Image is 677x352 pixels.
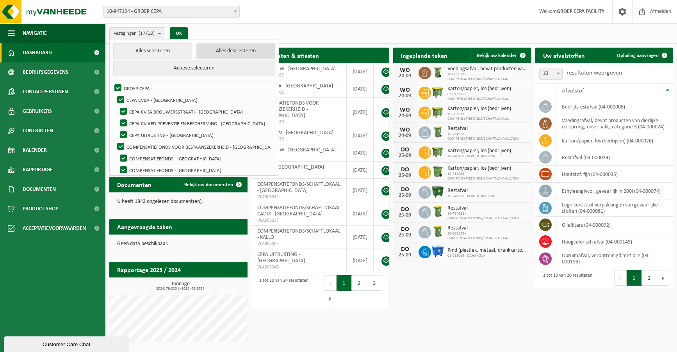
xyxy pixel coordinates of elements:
h2: Ingeplande taken [393,48,455,63]
td: [DATE] [347,226,374,249]
div: DO [397,226,413,233]
span: 10-764928 - COMPENSATIEFONDS/SCHAFTLOKAAL CADIX [447,132,527,141]
span: Restafval [447,205,527,212]
p: U heeft 1842 ongelezen document(en). [117,199,240,204]
div: WO [397,127,413,133]
iframe: chat widget [4,335,130,352]
span: 10-847194 - GROEP CEPA [103,6,239,17]
h2: Documenten [109,177,159,192]
span: 10-764928 - COMPENSATIEFONDS/SCHAFTLOKAAL CADIX [447,212,527,221]
button: Previous [324,275,337,291]
td: [DATE] [347,80,374,98]
div: 25-09 [397,193,413,198]
span: 10-740968 - CEPA UITRUSTING [447,194,495,199]
span: SIWHA VZW - [GEOGRAPHIC_DATA] [257,147,336,153]
span: Product Shop [23,199,58,219]
span: SIWHA - [GEOGRAPHIC_DATA] [257,164,324,170]
td: [DATE] [347,127,374,144]
div: DO [397,147,413,153]
span: Karton/papier, los (bedrijven) [447,148,511,154]
button: Alles deselecteren [196,43,275,59]
button: OK [170,27,188,40]
td: [DATE] [347,63,374,80]
span: 02-013176 - COMPENSATIEFONDS/SCHAFTLOKAAL [447,92,527,101]
td: [DATE] [347,162,374,179]
span: Restafval [447,225,527,231]
span: VLA903340 [257,264,340,270]
div: DO [397,187,413,193]
span: Rapportage [23,160,53,180]
span: Bekijk uw documenten [184,182,233,187]
label: CEPA CV (A.BROUWERSSTRAAT) - [GEOGRAPHIC_DATA] [118,106,275,117]
img: WB-1100-HPE-GN-01 [431,185,444,198]
span: VLA903339 [257,171,340,177]
span: Restafval [447,188,495,194]
td: karton/papier, los (bedrijven) (04-000026) [556,132,673,149]
span: Contracten [23,121,53,140]
label: CEPA CVBA - [GEOGRAPHIC_DATA] [116,94,275,106]
span: SIWHA VZW - [GEOGRAPHIC_DATA] [257,66,336,72]
span: RED25003580 [257,119,340,125]
h2: Certificaten & attesten [251,48,327,63]
span: 10-803633 - COMPENSATIEFONDS/SCHAFTLOKAAL [447,112,527,121]
td: lege kunststof verpakkingen van gevaarlijke stoffen (04-000081) [556,199,673,217]
p: Geen data beschikbaar. [117,241,240,247]
span: Gebruikers [23,101,52,121]
span: Documenten [23,180,56,199]
img: WB-1100-HPE-GN-51 [431,105,444,119]
button: 1 [337,275,352,291]
label: COMPENSATIEFONDS VOOR BESTAANSZEKERHEID - [GEOGRAPHIC_DATA] [116,141,275,153]
span: 10-740968 - CEPA UITRUSTING [447,154,511,159]
span: RED25003560 [257,89,340,96]
div: 24-09 [397,133,413,139]
td: [DATE] [347,249,374,272]
a: Bekijk uw documenten [178,177,247,192]
span: Vestigingen [114,28,155,39]
button: Vestigingen(17/18) [109,27,165,39]
span: Afvalstof [562,88,584,94]
h2: Uw afvalstoffen [535,48,593,63]
button: Previous [614,270,627,286]
div: 1 tot 10 van 24 resultaten [255,274,308,307]
div: WO [397,67,413,73]
h3: Tonnage [113,281,248,291]
div: 25-09 [397,153,413,158]
button: Next [324,291,336,306]
label: CEPA UITRUSTING - [GEOGRAPHIC_DATA] [118,129,275,141]
button: Alles selecteren [113,43,192,59]
span: Kalender [23,140,47,160]
span: Pmd (plastiek, metaal, drankkartons) (bedrijven) [447,247,527,254]
label: COMPENSATIEFONDS - [GEOGRAPHIC_DATA] [118,164,275,176]
span: 02-013045 - OCHA VZW [447,254,527,258]
a: Ophaling aanvragen [611,48,672,63]
span: Bekijk uw kalender [477,53,517,58]
td: [DATE] [347,98,374,127]
span: COMPENSATIEFONDS/SCHAFTLOKAAL - KALLO [257,228,340,240]
div: DO [397,206,413,213]
div: 25-09 [397,173,413,178]
td: voedingsafval, bevat producten van dierlijke oorsprong, onverpakt, categorie 3 (04-000024) [556,115,673,132]
span: Contactpersonen [23,82,68,101]
span: VLA903338 [257,153,340,160]
span: Ophaling aanvragen [617,53,659,58]
span: Bedrijfsgegevens [23,62,68,82]
img: WB-0240-HPE-GN-51 [431,205,444,218]
strong: GROEP CEPA FACILITY [557,9,604,14]
span: Dashboard [23,43,52,62]
span: COMPENSATIEFONDS/SCHAFTLOKAAL CADIX - [GEOGRAPHIC_DATA] [257,205,340,217]
img: WB-0240-HPE-GN-51 [431,225,444,238]
span: 2024: 79,020 t - 2025: 45,505 t [113,287,248,291]
span: OCHA VZW - [GEOGRAPHIC_DATA] [257,130,333,136]
h2: Rapportage 2025 / 2024 [109,262,189,277]
div: 24-09 [397,93,413,99]
div: 1 tot 10 van 20 resultaten [539,269,592,286]
div: 24-09 [397,113,413,119]
img: WB-0140-HPE-GN-50 [431,66,444,79]
label: COMPENSATIEFONDS - [GEOGRAPHIC_DATA] [118,153,275,164]
span: 10 [539,68,563,80]
td: [DATE] [347,202,374,226]
img: WB-0240-HPE-GN-51 [431,125,444,139]
div: DO [397,246,413,252]
img: WB-1100-HPE-GN-50 [431,145,444,158]
td: oliefilters (04-000092) [556,217,673,233]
